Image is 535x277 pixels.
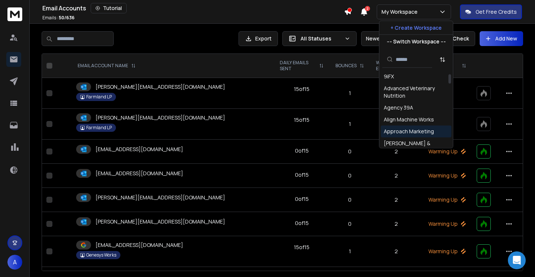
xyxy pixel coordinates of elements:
[7,255,22,270] button: A
[390,24,442,32] p: + Create Workspace
[361,31,409,46] button: Newest
[280,60,316,72] p: DAILY EMAILS SENT
[334,248,366,255] p: 1
[95,170,183,177] p: [EMAIL_ADDRESS][DOMAIN_NAME]
[59,14,75,21] span: 50 / 636
[476,8,517,16] p: Get Free Credits
[334,120,366,128] p: 1
[295,195,309,203] div: 0 of 15
[334,196,366,203] p: 0
[427,172,468,179] p: Warming Up
[379,21,453,35] button: + Create Workspace
[384,85,448,100] div: Advanced Veterinary Nutrition
[295,147,309,154] div: 0 of 15
[335,63,357,69] p: BOUNCES
[370,109,422,140] td: 10
[435,52,450,67] button: Sort by Sort A-Z
[239,31,278,46] button: Export
[42,3,344,13] div: Email Accounts
[95,241,183,249] p: [EMAIL_ADDRESS][DOMAIN_NAME]
[384,73,394,80] div: 9iFX
[334,89,366,97] p: 1
[387,38,446,45] p: --- Switch Workspace ---
[427,220,468,228] p: Warming Up
[78,63,136,69] div: EMAIL ACCOUNT NAME
[294,116,309,124] div: 15 of 15
[334,220,366,228] p: 0
[86,252,116,258] p: Genesys Works
[460,4,522,19] button: Get Free Credits
[370,164,422,188] td: 2
[384,104,413,111] div: Agency 39A
[480,31,523,46] button: Add New
[427,148,468,155] p: Warming Up
[508,251,526,269] div: Open Intercom Messenger
[91,3,127,13] button: Tutorial
[376,60,409,72] p: WARMUP EMAILS
[42,15,75,21] p: Emails :
[334,148,366,155] p: 0
[294,85,309,93] div: 15 of 15
[370,140,422,164] td: 2
[294,244,309,251] div: 15 of 15
[95,146,183,153] p: [EMAIL_ADDRESS][DOMAIN_NAME]
[382,8,421,16] p: My Workspace
[370,212,422,236] td: 2
[295,171,309,179] div: 0 of 15
[384,116,434,123] div: Align Machine Works
[384,128,434,135] div: Approach Marketing
[95,218,225,225] p: [PERSON_NAME][EMAIL_ADDRESS][DOMAIN_NAME]
[370,236,422,267] td: 2
[86,94,112,100] p: Farmland LP
[384,140,448,154] div: [PERSON_NAME] & [PERSON_NAME]
[295,219,309,227] div: 0 of 15
[301,35,341,42] p: All Statuses
[95,83,225,91] p: [PERSON_NAME][EMAIL_ADDRESS][DOMAIN_NAME]
[427,248,468,255] p: Warming Up
[427,196,468,203] p: Warming Up
[95,114,225,121] p: [PERSON_NAME][EMAIL_ADDRESS][DOMAIN_NAME]
[370,78,422,109] td: 10
[365,6,370,11] span: 2
[86,125,112,131] p: Farmland LP
[95,194,225,201] p: [PERSON_NAME][EMAIL_ADDRESS][DOMAIN_NAME]
[370,188,422,212] td: 2
[334,172,366,179] p: 0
